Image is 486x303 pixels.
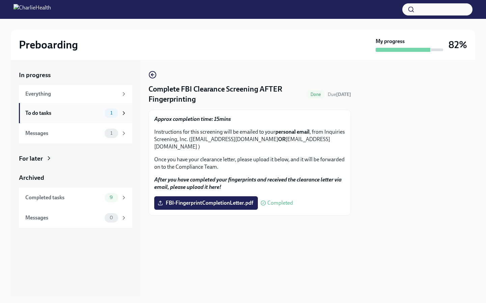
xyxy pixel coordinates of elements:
[148,84,304,104] h4: Complete FBI Clearance Screening AFTER Fingerprinting
[278,136,286,142] strong: OR
[154,156,345,171] p: Once you have your clearance letter, please upload it below, and it will be forwarded on to the C...
[154,116,231,122] strong: Approx completion time: 15mins
[19,154,132,163] a: For later
[25,90,118,98] div: Everything
[25,194,102,201] div: Completed tasks
[19,123,132,143] a: Messages1
[376,38,405,45] strong: My progress
[19,154,43,163] div: For later
[449,39,467,51] h3: 82%
[106,110,116,115] span: 1
[336,92,351,97] strong: [DATE]
[25,109,102,117] div: To do tasks
[106,215,117,220] span: 0
[25,130,102,137] div: Messages
[19,71,132,79] a: In progress
[19,188,132,208] a: Completed tasks9
[328,92,351,97] span: Due
[19,208,132,228] a: Messages0
[19,173,132,182] a: Archived
[19,85,132,103] a: Everything
[19,38,78,52] h2: Preboarding
[13,4,51,15] img: CharlieHealth
[159,200,253,206] span: FBI-FingerprintCompletionLetter.pdf
[306,92,325,97] span: Done
[106,131,116,136] span: 1
[267,200,293,206] span: Completed
[154,176,342,190] strong: After you have completed your fingerprints and received the clearance letter via email, please up...
[25,214,102,222] div: Messages
[275,129,309,135] strong: personal email
[154,128,345,150] p: Instructions for this screening will be emailed to your , from Inquiries Screening, Inc. ([EMAIL_...
[328,91,351,98] span: September 25th, 2025 08:00
[19,103,132,123] a: To do tasks1
[106,195,117,200] span: 9
[154,196,258,210] label: FBI-FingerprintCompletionLetter.pdf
